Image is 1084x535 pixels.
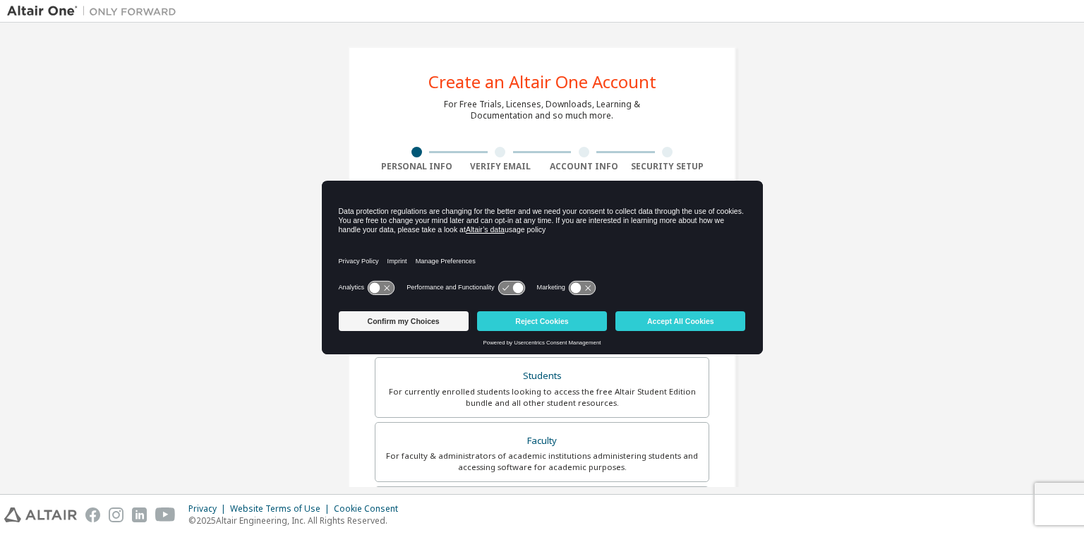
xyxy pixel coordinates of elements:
div: Create an Altair One Account [428,73,656,90]
img: linkedin.svg [132,507,147,522]
div: Faculty [384,431,700,451]
div: Website Terms of Use [230,503,334,515]
div: Students [384,366,700,386]
div: Cookie Consent [334,503,406,515]
img: instagram.svg [109,507,124,522]
img: Altair One [7,4,183,18]
div: Privacy [188,503,230,515]
div: For Free Trials, Licenses, Downloads, Learning & Documentation and so much more. [444,99,640,121]
img: youtube.svg [155,507,176,522]
div: Account Info [542,161,626,172]
div: Verify Email [459,161,543,172]
div: For faculty & administrators of academic institutions administering students and accessing softwa... [384,450,700,473]
img: altair_logo.svg [4,507,77,522]
div: Security Setup [626,161,710,172]
div: Personal Info [375,161,459,172]
img: facebook.svg [85,507,100,522]
div: For currently enrolled students looking to access the free Altair Student Edition bundle and all ... [384,386,700,409]
p: © 2025 Altair Engineering, Inc. All Rights Reserved. [188,515,406,527]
